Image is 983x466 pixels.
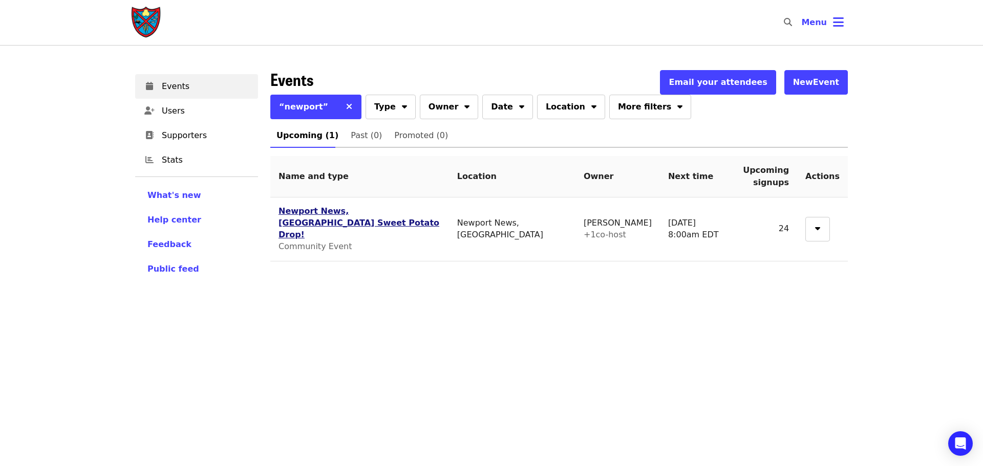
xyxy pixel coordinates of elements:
i: sort-down icon [464,100,469,110]
a: Promoted (0) [388,123,454,148]
a: What's new [147,189,246,202]
th: Location [449,156,575,197]
span: Location [546,101,585,113]
span: Help center [147,215,201,225]
i: calendar icon [146,81,153,91]
span: Owner [429,101,459,113]
th: Actions [797,156,848,197]
span: Events [270,67,313,91]
i: bars icon [833,15,844,30]
button: Location [537,95,605,119]
i: sort-down icon [519,100,524,110]
td: [DATE] 8:00am EDT [660,197,735,261]
span: Upcoming (1) [276,128,338,143]
button: Feedback [147,238,191,251]
th: Owner [575,156,660,197]
a: Newport News, [GEOGRAPHIC_DATA] Sweet Potato Drop! [279,206,439,239]
i: search icon [784,17,792,27]
span: What's new [147,190,201,200]
input: Search [798,10,806,35]
div: + 1 co-host [584,229,652,241]
span: Supporters [162,129,250,142]
button: Owner [420,95,479,119]
span: More filters [618,101,671,113]
span: Menu [801,17,827,27]
i: user-plus icon [144,106,155,116]
button: NewEvent [784,70,848,95]
span: Date [491,101,513,113]
span: Public feed [147,264,199,274]
i: times icon [346,102,352,112]
td: [PERSON_NAME] [575,197,660,261]
span: Upcoming signups [743,165,789,187]
i: sort-down icon [815,222,820,232]
a: Upcoming (1) [270,123,345,148]
a: Supporters [135,123,258,148]
span: Type [374,101,396,113]
a: Help center [147,214,246,226]
a: Users [135,99,258,123]
div: Newport News, [GEOGRAPHIC_DATA] [457,217,567,241]
button: Type [366,95,416,119]
span: Community Event [279,241,352,251]
div: 24 [743,223,789,235]
th: Name and type [270,156,449,197]
i: sort-down icon [402,100,407,110]
i: address-book icon [145,130,154,140]
i: sort-down icon [677,100,682,110]
button: Email your attendees [660,70,776,95]
button: More filters [609,95,691,119]
button: Date [482,95,533,119]
a: Past (0) [345,123,388,148]
img: Society of St. Andrew - Home [131,6,162,39]
span: Users [162,105,250,117]
span: Promoted (0) [394,128,448,143]
div: Open Intercom Messenger [948,431,973,456]
span: Events [162,80,250,93]
span: Past (0) [351,128,382,143]
th: Next time [660,156,735,197]
button: Toggle account menu [793,10,852,35]
a: Stats [135,148,258,172]
i: sort-down icon [591,100,596,110]
button: “newport” [270,95,337,119]
a: Events [135,74,258,99]
i: chart-bar icon [145,155,154,165]
a: Public feed [147,263,246,275]
span: Stats [162,154,250,166]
